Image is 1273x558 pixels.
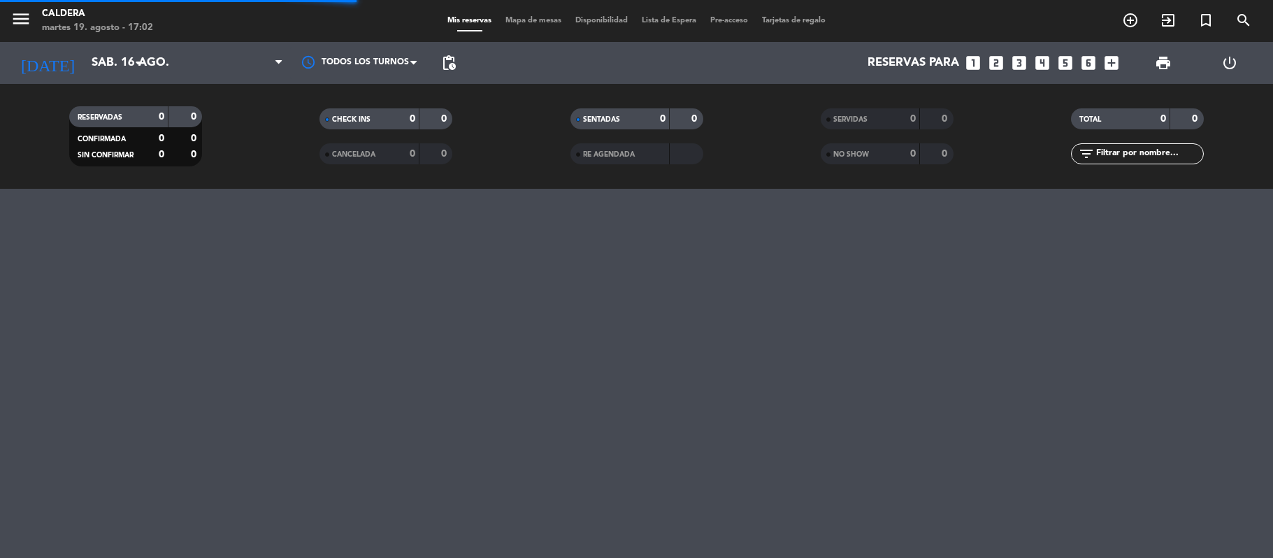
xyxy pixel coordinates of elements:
[942,149,950,159] strong: 0
[910,149,916,159] strong: 0
[1160,12,1177,29] i: exit_to_app
[498,17,568,24] span: Mapa de mesas
[191,134,199,143] strong: 0
[191,150,199,159] strong: 0
[10,8,31,29] i: menu
[1010,54,1028,72] i: looks_3
[10,48,85,78] i: [DATE]
[130,55,147,71] i: arrow_drop_down
[410,114,415,124] strong: 0
[159,112,164,122] strong: 0
[440,55,457,71] span: pending_actions
[833,116,868,123] span: SERVIDAS
[78,152,134,159] span: SIN CONFIRMAR
[78,114,122,121] span: RESERVADAS
[159,134,164,143] strong: 0
[440,17,498,24] span: Mis reservas
[635,17,703,24] span: Lista de Espera
[583,151,635,158] span: RE AGENDADA
[1155,55,1172,71] span: print
[964,54,982,72] i: looks_one
[1056,54,1074,72] i: looks_5
[42,21,153,35] div: martes 19. agosto - 17:02
[868,57,959,70] span: Reservas para
[332,116,371,123] span: CHECK INS
[441,114,449,124] strong: 0
[159,150,164,159] strong: 0
[583,116,620,123] span: SENTADAS
[1221,55,1238,71] i: power_settings_new
[10,8,31,34] button: menu
[1160,114,1166,124] strong: 0
[1095,146,1203,162] input: Filtrar por nombre...
[1198,12,1214,29] i: turned_in_not
[78,136,126,143] span: CONFIRMADA
[191,112,199,122] strong: 0
[833,151,869,158] span: NO SHOW
[1122,12,1139,29] i: add_circle_outline
[1235,12,1252,29] i: search
[660,114,666,124] strong: 0
[703,17,755,24] span: Pre-acceso
[987,54,1005,72] i: looks_two
[441,149,449,159] strong: 0
[1079,54,1098,72] i: looks_6
[1078,145,1095,162] i: filter_list
[42,7,153,21] div: Caldera
[332,151,375,158] span: CANCELADA
[410,149,415,159] strong: 0
[1102,54,1121,72] i: add_box
[568,17,635,24] span: Disponibilidad
[1079,116,1101,123] span: TOTAL
[1192,114,1200,124] strong: 0
[942,114,950,124] strong: 0
[1033,54,1051,72] i: looks_4
[691,114,700,124] strong: 0
[755,17,833,24] span: Tarjetas de regalo
[910,114,916,124] strong: 0
[1196,42,1263,84] div: LOG OUT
